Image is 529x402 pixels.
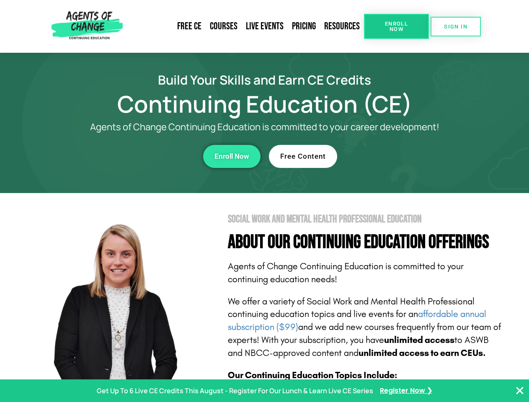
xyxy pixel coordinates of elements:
[214,153,249,160] span: Enroll Now
[320,17,364,36] a: Resources
[26,94,503,113] h1: Continuing Education (CE)
[59,122,470,132] p: Agents of Change Continuing Education is committed to your career development!
[126,17,364,36] nav: Menu
[280,153,326,160] span: Free Content
[431,17,481,36] a: SIGN IN
[206,17,242,36] a: Courses
[269,145,337,168] a: Free Content
[97,385,373,397] p: Get Up To 6 Live CE Credits This August - Register For Our Lunch & Learn Live CE Series
[359,348,486,358] b: unlimited access to earn CEUs.
[515,386,525,396] button: Close Banner
[228,370,397,381] b: Our Continuing Education Topics Include:
[377,21,415,32] span: Enroll Now
[228,233,503,252] h4: About Our Continuing Education Offerings
[242,17,288,36] a: Live Events
[444,24,467,29] span: SIGN IN
[384,335,454,345] b: unlimited access
[380,385,432,397] a: Register Now ❯
[173,17,206,36] a: Free CE
[228,214,503,224] h2: Social Work and Mental Health Professional Education
[228,261,464,285] span: Agents of Change Continuing Education is committed to your continuing education needs!
[26,74,503,86] h2: Build Your Skills and Earn CE Credits
[288,17,320,36] a: Pricing
[203,145,261,168] a: Enroll Now
[364,14,429,39] a: Enroll Now
[228,295,503,360] p: We offer a variety of Social Work and Mental Health Professional continuing education topics and ...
